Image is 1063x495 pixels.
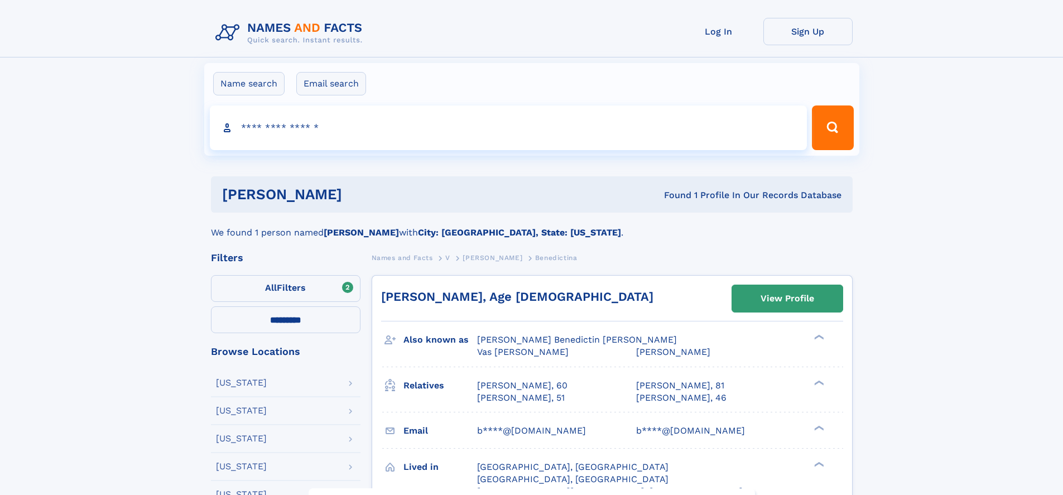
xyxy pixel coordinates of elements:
[324,227,399,238] b: [PERSON_NAME]
[763,18,853,45] a: Sign Up
[811,424,825,431] div: ❯
[812,105,853,150] button: Search Button
[213,72,285,95] label: Name search
[216,406,267,415] div: [US_STATE]
[211,213,853,239] div: We found 1 person named with .
[674,18,763,45] a: Log In
[477,379,567,392] a: [PERSON_NAME], 60
[477,392,565,404] a: [PERSON_NAME], 51
[216,462,267,471] div: [US_STATE]
[381,290,653,304] a: [PERSON_NAME], Age [DEMOGRAPHIC_DATA]
[636,392,727,404] a: [PERSON_NAME], 46
[636,379,724,392] a: [PERSON_NAME], 81
[222,188,503,201] h1: [PERSON_NAME]
[636,347,710,357] span: [PERSON_NAME]
[211,275,360,302] label: Filters
[216,434,267,443] div: [US_STATE]
[811,334,825,341] div: ❯
[265,282,277,293] span: All
[403,330,477,349] h3: Also known as
[477,334,677,345] span: [PERSON_NAME] Benedictin [PERSON_NAME]
[463,251,522,265] a: [PERSON_NAME]
[211,18,372,48] img: Logo Names and Facts
[463,254,522,262] span: [PERSON_NAME]
[732,285,843,312] a: View Profile
[211,347,360,357] div: Browse Locations
[210,105,807,150] input: search input
[403,376,477,395] h3: Relatives
[403,458,477,477] h3: Lived in
[403,421,477,440] h3: Email
[811,460,825,468] div: ❯
[445,251,450,265] a: V
[211,253,360,263] div: Filters
[445,254,450,262] span: V
[216,378,267,387] div: [US_STATE]
[296,72,366,95] label: Email search
[418,227,621,238] b: City: [GEOGRAPHIC_DATA], State: [US_STATE]
[535,254,578,262] span: Benedictina
[372,251,433,265] a: Names and Facts
[503,189,841,201] div: Found 1 Profile In Our Records Database
[811,379,825,386] div: ❯
[761,286,814,311] div: View Profile
[477,347,569,357] span: Vas [PERSON_NAME]
[477,474,668,484] span: [GEOGRAPHIC_DATA], [GEOGRAPHIC_DATA]
[477,462,668,472] span: [GEOGRAPHIC_DATA], [GEOGRAPHIC_DATA]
